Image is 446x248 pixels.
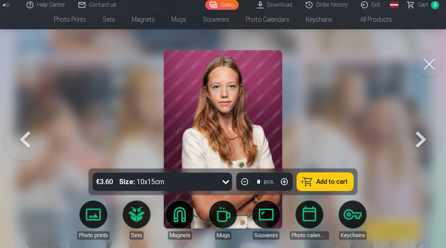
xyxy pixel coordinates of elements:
[306,16,332,23] font: Keychains
[316,178,348,185] font: Add to cart
[163,10,194,29] a: Mugs
[94,10,123,29] a: Sets
[290,201,329,240] a: Photo calendars
[418,1,428,8] font: Cart
[103,16,115,23] font: Sets
[160,201,199,240] a: Magnets
[89,1,116,8] font: Contact us
[371,1,380,8] font: Exit
[203,16,229,23] font: Souvenirs
[132,16,155,23] font: Magnets
[74,201,113,240] a: Photo prints
[297,173,353,191] button: Add to cart
[237,10,298,29] a: Photo calendars
[194,10,237,29] a: Souvenirs
[117,201,156,240] a: Sets
[316,1,348,8] font: Order history
[54,16,86,23] font: Photo prints
[203,201,243,240] a: Mugs
[333,201,372,240] a: Keychains
[360,16,392,23] font: All products
[434,2,437,8] font: 0
[221,2,234,8] font: Gallery
[171,16,186,23] font: Mugs
[247,201,286,240] a: Souvenirs
[119,178,133,186] font: Size
[79,232,108,239] font: Photo prints
[298,10,341,29] a: Keychains
[254,232,278,239] font: Souvenirs
[137,178,164,186] font: 10x15cm
[37,1,65,8] font: Help Center
[3,3,10,7] img: /fa1
[246,16,289,23] font: Photo calendars
[131,232,142,239] font: Sets
[267,1,292,8] font: Download
[340,232,365,239] font: Keychains
[133,178,135,186] font: :
[291,232,331,239] font: Photo calendars
[341,10,400,29] a: All products
[264,178,275,185] font: pcs.
[216,232,230,239] font: Mugs
[123,10,163,29] a: Magnets
[46,10,94,29] a: Photo prints
[169,232,191,239] font: Magnets
[96,178,113,186] font: €3.60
